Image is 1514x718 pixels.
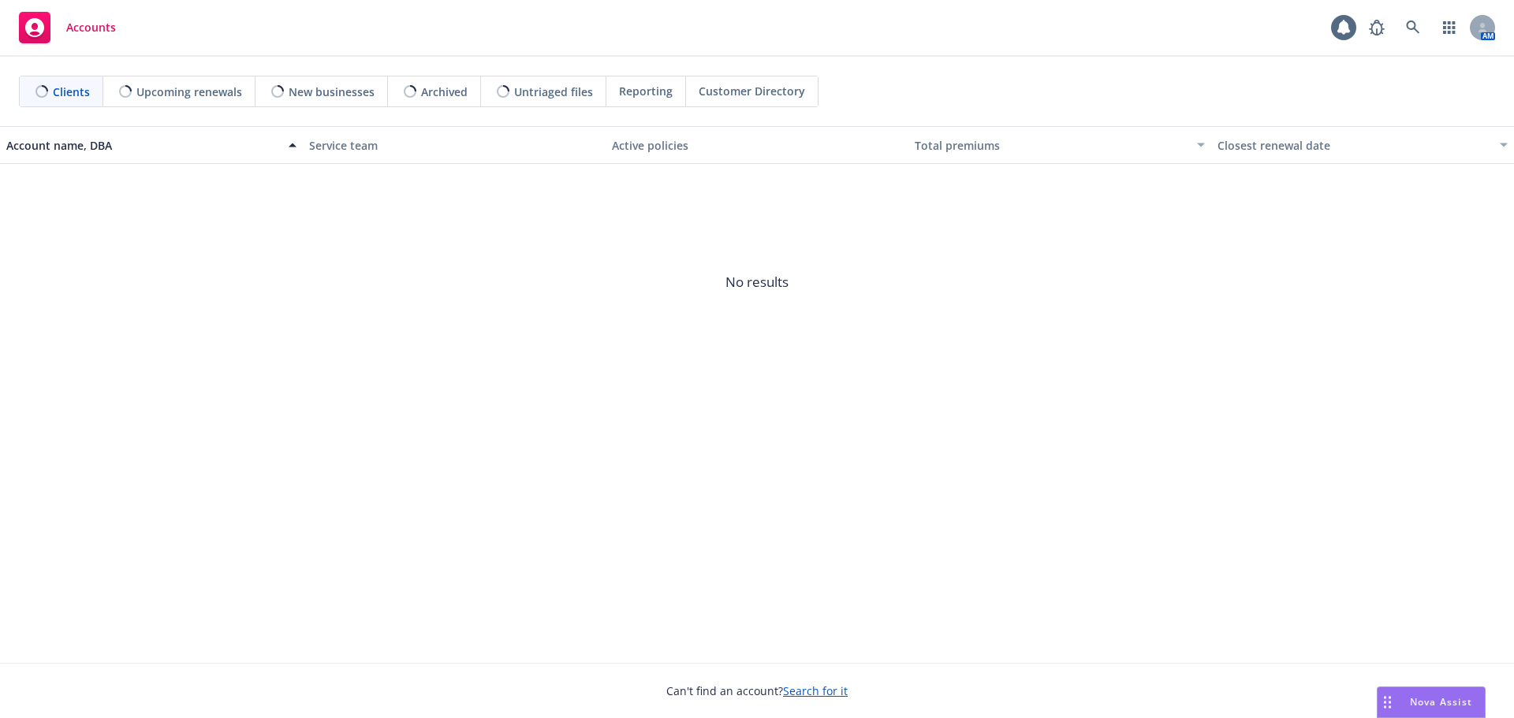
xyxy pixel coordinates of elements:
a: Accounts [13,6,122,50]
button: Nova Assist [1377,686,1486,718]
button: Closest renewal date [1211,126,1514,164]
div: Active policies [612,137,902,154]
span: Customer Directory [699,83,805,99]
a: Search [1397,12,1429,43]
span: New businesses [289,84,375,100]
div: Drag to move [1378,687,1397,717]
div: Closest renewal date [1218,137,1490,154]
span: Reporting [619,83,673,99]
button: Service team [303,126,606,164]
a: Report a Bug [1361,12,1393,43]
div: Account name, DBA [6,137,279,154]
span: Can't find an account? [666,683,848,699]
span: Clients [53,84,90,100]
a: Switch app [1434,12,1465,43]
span: Nova Assist [1410,695,1472,709]
div: Total premiums [915,137,1188,154]
span: Untriaged files [514,84,593,100]
button: Active policies [606,126,908,164]
a: Search for it [783,683,848,698]
span: Archived [421,84,468,100]
span: Upcoming renewals [136,84,242,100]
div: Service team [309,137,599,154]
span: Accounts [66,21,116,34]
button: Total premiums [908,126,1211,164]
